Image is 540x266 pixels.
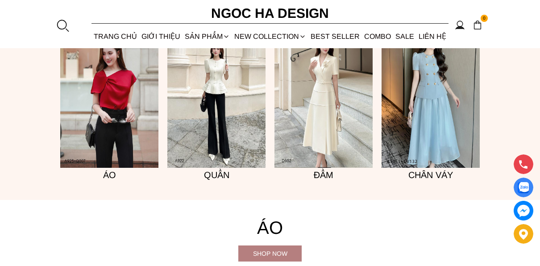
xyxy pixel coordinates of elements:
a: 2(9) [167,21,266,168]
a: Display image [514,178,533,197]
img: Display image [518,182,529,193]
a: messenger [514,201,533,220]
a: Ngoc Ha Design [181,3,359,24]
div: SẢN PHẨM [183,25,232,48]
a: SALE [393,25,416,48]
a: GIỚI THIỆU [139,25,183,48]
div: Shop now [238,249,302,258]
a: Shop now [238,245,302,262]
h5: Chân váy [382,168,480,182]
a: BEST SELLER [308,25,362,48]
span: 0 [481,15,488,22]
a: 3(7) [60,21,158,168]
h5: Quần [167,168,266,182]
h4: Áo [56,213,484,242]
img: img-CART-ICON-ksit0nf1 [473,20,482,30]
a: 3(9) [274,21,373,168]
a: LIÊN HỆ [416,25,449,48]
a: NEW COLLECTION [232,25,308,48]
a: Combo [362,25,393,48]
a: TRANG CHỦ [91,25,139,48]
h5: Đầm [274,168,373,182]
h5: Áo [60,168,158,182]
a: 7(3) [382,21,480,168]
